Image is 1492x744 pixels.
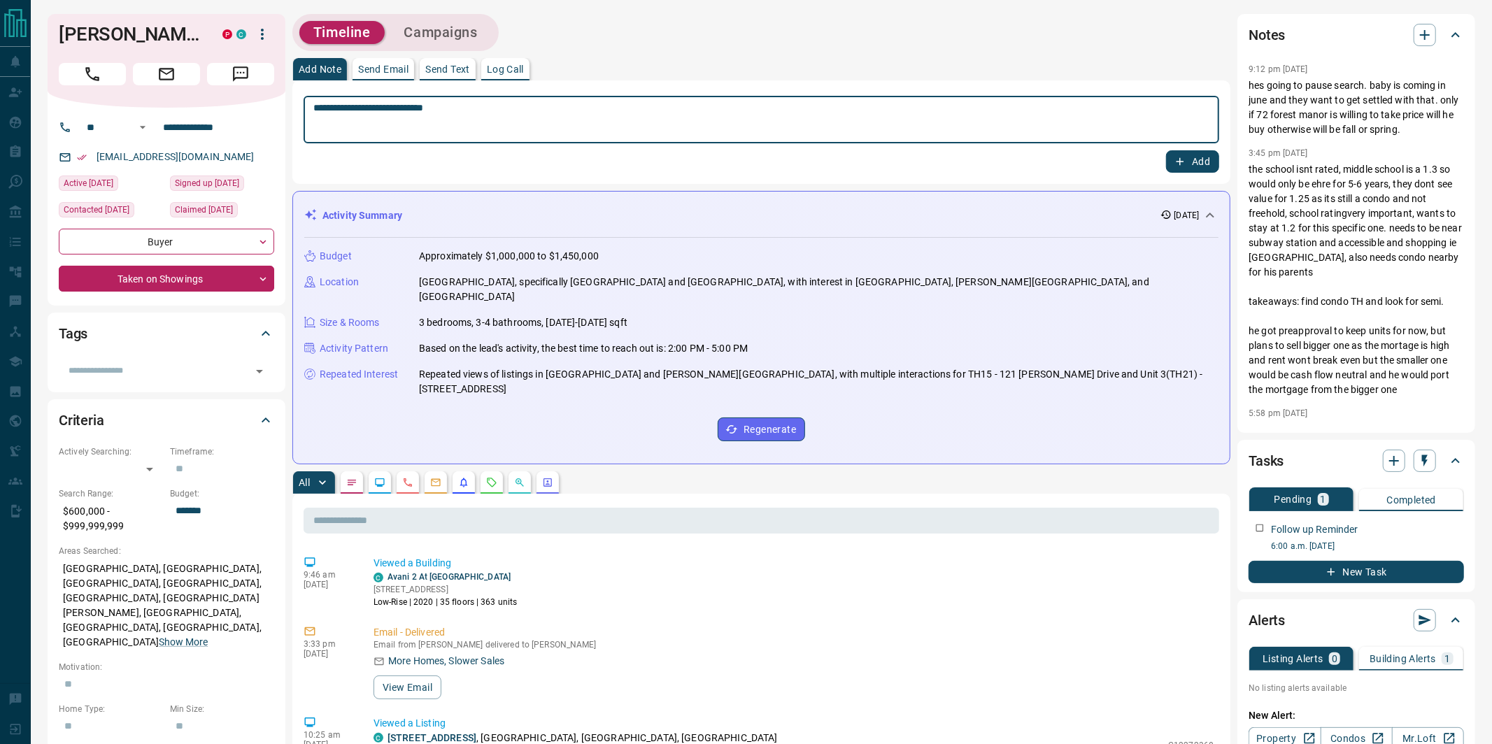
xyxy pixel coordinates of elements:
p: New Alert: [1249,708,1464,723]
p: 1 [1444,654,1450,664]
p: Min Size: [170,703,274,715]
p: [DATE] [304,649,353,659]
p: More Homes, Slower Sales [388,654,504,668]
p: Completed [1386,495,1436,505]
p: the school isnt rated, middle school is a 1.3 so would only be ehre for 5-6 years, they dont see ... [1249,162,1464,397]
p: [DATE] [304,580,353,589]
p: Viewed a Listing [374,716,1214,731]
div: condos.ca [374,733,383,743]
p: Building Alerts [1370,654,1436,664]
h2: Criteria [59,409,104,431]
button: Open [134,119,151,136]
p: Activity Summary [322,208,402,223]
p: 1 [1321,494,1326,504]
p: [STREET_ADDRESS] [374,583,517,596]
p: Email from [PERSON_NAME] delivered to [PERSON_NAME] [374,640,1214,650]
svg: Email Verified [77,152,87,162]
p: $600,000 - $999,999,999 [59,500,163,538]
a: [EMAIL_ADDRESS][DOMAIN_NAME] [97,151,255,162]
span: Claimed [DATE] [175,203,233,217]
p: Activity Pattern [320,341,388,356]
div: Tasks [1249,444,1464,478]
svg: Notes [346,477,357,488]
a: [STREET_ADDRESS] [388,732,476,743]
svg: Emails [430,477,441,488]
p: Motivation: [59,661,274,673]
div: Mon Aug 11 2025 [59,176,163,195]
div: Thu Apr 24 2025 [59,202,163,222]
p: Size & Rooms [320,315,380,330]
div: Activity Summary[DATE] [304,203,1219,229]
span: Active [DATE] [64,176,113,190]
svg: Lead Browsing Activity [374,477,385,488]
p: Low-Rise | 2020 | 35 floors | 363 units [374,596,517,608]
p: Listing Alerts [1263,654,1323,664]
p: Approximately $1,000,000 to $1,450,000 [419,249,599,264]
svg: Requests [486,477,497,488]
span: Contacted [DATE] [64,203,129,217]
svg: Calls [402,477,413,488]
button: New Task [1249,561,1464,583]
button: Regenerate [718,417,805,441]
p: 3:45 pm [DATE] [1249,148,1308,158]
svg: Opportunities [514,477,525,488]
p: 6:00 a.m. [DATE] [1271,540,1464,552]
div: condos.ca [236,29,246,39]
div: Notes [1249,18,1464,52]
p: Timeframe: [170,445,274,458]
p: Follow up Reminder [1271,522,1358,537]
p: Email - Delivered [374,625,1214,640]
p: Budget [320,249,352,264]
span: Email [133,63,200,85]
svg: Listing Alerts [458,477,469,488]
p: [GEOGRAPHIC_DATA], [GEOGRAPHIC_DATA], [GEOGRAPHIC_DATA], [GEOGRAPHIC_DATA], [GEOGRAPHIC_DATA], [G... [59,557,274,654]
button: Campaigns [390,21,492,44]
p: 9:46 am [304,570,353,580]
button: Open [250,362,269,381]
p: No listing alerts available [1249,682,1464,694]
span: Message [207,63,274,85]
a: Avani 2 At [GEOGRAPHIC_DATA] [388,572,511,582]
p: [GEOGRAPHIC_DATA], specifically [GEOGRAPHIC_DATA] and [GEOGRAPHIC_DATA], with interest in [GEOGRA... [419,275,1219,304]
p: Log Call [487,64,524,74]
div: Fri Oct 06 2023 [170,202,274,222]
h2: Notes [1249,24,1285,46]
span: Signed up [DATE] [175,176,239,190]
p: Location [320,275,359,289]
div: Fri Oct 26 2018 [170,176,274,195]
p: Areas Searched: [59,545,274,557]
p: 0 [1332,654,1337,664]
div: condos.ca [374,573,383,582]
button: Show More [159,635,208,650]
p: 3:33 pm [304,639,353,649]
div: Taken on Showings [59,266,274,292]
div: Criteria [59,403,274,437]
p: All [299,478,310,487]
p: [DATE] [1174,209,1200,222]
p: hes going to pause search. baby is coming in june and they want to get settled with that. only if... [1249,78,1464,137]
h2: Tags [59,322,87,345]
p: 10:25 am [304,730,353,740]
p: 9:12 pm [DATE] [1249,64,1308,74]
p: Pending [1274,494,1312,504]
p: Send Text [425,64,470,74]
p: Actively Searching: [59,445,163,458]
button: View Email [374,675,441,699]
p: Search Range: [59,487,163,500]
h2: Alerts [1249,609,1285,631]
svg: Agent Actions [542,477,553,488]
div: Alerts [1249,603,1464,637]
h1: [PERSON_NAME] [59,23,201,45]
p: 3 bedrooms, 3-4 bathrooms, [DATE]-[DATE] sqft [419,315,627,330]
h2: Tasks [1249,450,1284,472]
p: Add Note [299,64,341,74]
button: Timeline [299,21,385,44]
p: Based on the lead's activity, the best time to reach out is: 2:00 PM - 5:00 PM [419,341,748,356]
div: Buyer [59,229,274,255]
p: 5:58 pm [DATE] [1249,408,1308,418]
button: Add [1166,150,1219,173]
p: Repeated Interest [320,367,398,382]
div: property.ca [222,29,232,39]
p: Home Type: [59,703,163,715]
div: Tags [59,317,274,350]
